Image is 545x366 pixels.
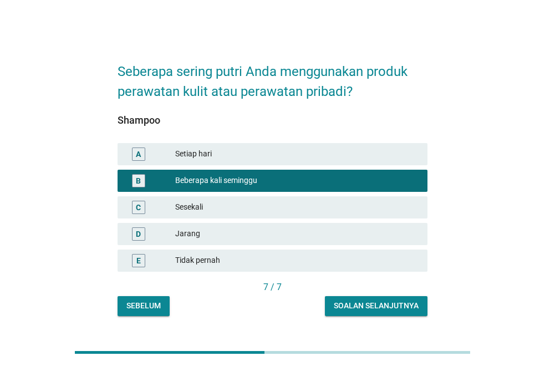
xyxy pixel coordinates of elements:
div: D [136,228,141,240]
div: Beberapa kali seminggu [175,174,419,187]
div: B [136,175,141,186]
div: Jarang [175,227,419,241]
div: Setiap hari [175,148,419,161]
div: Sebelum [126,300,161,312]
button: Sebelum [118,296,170,316]
button: Soalan selanjutnya [325,296,427,316]
div: A [136,148,141,160]
h2: Seberapa sering putri Anda menggunakan produk perawatan kulit atau perawatan pribadi? [118,50,427,101]
div: 7 / 7 [118,281,427,294]
div: Tidak pernah [175,254,419,267]
div: Soalan selanjutnya [334,300,419,312]
div: E [136,255,141,266]
div: Shampoo [118,113,427,128]
div: C [136,201,141,213]
div: Sesekali [175,201,419,214]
